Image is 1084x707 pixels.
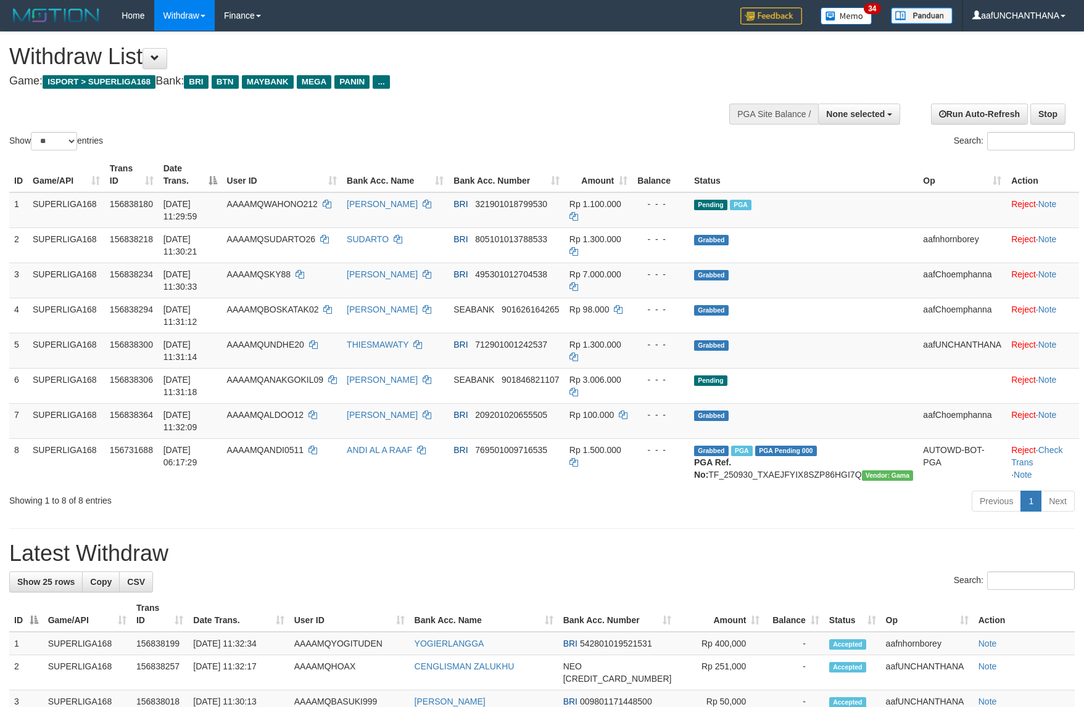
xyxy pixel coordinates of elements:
[694,305,729,316] span: Grabbed
[694,411,729,421] span: Grabbed
[580,639,652,648] span: Copy 542801019521531 to clipboard
[731,446,753,456] span: Marked by aafromsomean
[881,655,974,690] td: aafUNCHANTHANA
[826,109,885,119] span: None selected
[415,661,515,671] a: CENGLISMAN ZALUKHU
[637,374,684,386] div: - - -
[159,157,222,192] th: Date Trans.: activate to sort column descending
[1038,304,1057,314] a: Note
[43,655,131,690] td: SUPERLIGA168
[9,132,103,150] label: Show entries
[227,199,318,209] span: AAAAMQWAHONO212
[954,132,1075,150] label: Search:
[569,304,610,314] span: Rp 98.000
[637,338,684,351] div: - - -
[131,655,188,690] td: 156838257
[694,270,729,280] span: Grabbed
[1006,192,1079,228] td: ·
[978,697,997,706] a: Note
[689,157,918,192] th: Status
[131,632,188,655] td: 156838199
[637,198,684,210] div: - - -
[918,403,1006,438] td: aafChoemphanna
[9,541,1075,566] h1: Latest Withdraw
[637,303,684,316] div: - - -
[9,438,28,486] td: 8
[347,340,408,349] a: THIESMAWATY
[818,104,900,125] button: None selected
[694,457,731,480] b: PGA Ref. No:
[565,157,632,192] th: Amount: activate to sort column ascending
[978,639,997,648] a: Note
[9,263,28,298] td: 3
[28,403,105,438] td: SUPERLIGA168
[1030,104,1065,125] a: Stop
[131,597,188,632] th: Trans ID: activate to sort column ascending
[43,597,131,632] th: Game/API: activate to sort column ascending
[1006,157,1079,192] th: Action
[502,304,559,314] span: Copy 901626164265 to clipboard
[569,269,621,279] span: Rp 7.000.000
[110,304,153,314] span: 156838294
[569,410,614,420] span: Rp 100.000
[227,445,304,455] span: AAAAMQANDI0511
[1006,438,1079,486] td: · ·
[918,438,1006,486] td: AUTOWD-BOT-PGA
[82,571,120,592] a: Copy
[1011,340,1036,349] a: Reject
[569,234,621,244] span: Rp 1.300.000
[28,333,105,368] td: SUPERLIGA168
[1006,263,1079,298] td: ·
[127,577,145,587] span: CSV
[297,75,332,89] span: MEGA
[31,132,77,150] select: Showentries
[90,577,112,587] span: Copy
[632,157,689,192] th: Balance
[676,655,764,690] td: Rp 251,000
[347,199,418,209] a: [PERSON_NAME]
[637,268,684,280] div: - - -
[891,7,953,24] img: panduan.png
[163,234,197,256] span: [DATE] 11:30:21
[453,199,468,209] span: BRI
[334,75,370,89] span: PANIN
[755,446,817,456] span: PGA Pending
[43,632,131,655] td: SUPERLIGA168
[954,571,1075,590] label: Search:
[347,269,418,279] a: [PERSON_NAME]
[212,75,239,89] span: BTN
[694,200,727,210] span: Pending
[569,340,621,349] span: Rp 1.300.000
[475,199,547,209] span: Copy 321901018799530 to clipboard
[28,157,105,192] th: Game/API: activate to sort column ascending
[694,446,729,456] span: Grabbed
[110,199,153,209] span: 156838180
[453,445,468,455] span: BRI
[676,597,764,632] th: Amount: activate to sort column ascending
[188,597,289,632] th: Date Trans.: activate to sort column ascending
[9,75,710,88] h4: Game: Bank:
[569,375,621,385] span: Rp 3.006.000
[829,662,866,672] span: Accepted
[227,410,304,420] span: AAAAMQALDOO12
[415,639,484,648] a: YOGIERLANGGA
[28,438,105,486] td: SUPERLIGA168
[28,298,105,333] td: SUPERLIGA168
[289,655,410,690] td: AAAAMQHOAX
[9,227,28,263] td: 2
[410,597,558,632] th: Bank Acc. Name: activate to sort column ascending
[475,445,547,455] span: Copy 769501009716535 to clipboard
[163,340,197,362] span: [DATE] 11:31:14
[373,75,389,89] span: ...
[1038,340,1057,349] a: Note
[580,697,652,706] span: Copy 009801171448500 to clipboard
[347,304,418,314] a: [PERSON_NAME]
[9,632,43,655] td: 1
[1006,227,1079,263] td: ·
[9,655,43,690] td: 2
[637,444,684,456] div: - - -
[347,410,418,420] a: [PERSON_NAME]
[1041,491,1075,512] a: Next
[569,199,621,209] span: Rp 1.100.000
[694,375,727,386] span: Pending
